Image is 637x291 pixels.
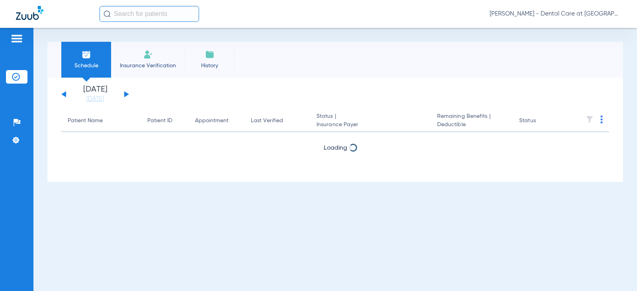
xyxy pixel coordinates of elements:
[117,62,179,70] span: Insurance Verification
[251,117,283,125] div: Last Verified
[71,95,119,103] a: [DATE]
[490,10,621,18] span: [PERSON_NAME] - Dental Care at [GEOGRAPHIC_DATA]
[10,34,23,43] img: hamburger-icon
[71,86,119,103] li: [DATE]
[100,6,199,22] input: Search for patients
[82,50,91,59] img: Schedule
[195,117,229,125] div: Appointment
[147,117,172,125] div: Patient ID
[67,62,105,70] span: Schedule
[195,117,238,125] div: Appointment
[431,110,513,132] th: Remaining Benefits |
[251,117,304,125] div: Last Verified
[205,50,215,59] img: History
[437,121,506,129] span: Deductible
[600,115,603,123] img: group-dot-blue.svg
[513,110,567,132] th: Status
[68,117,103,125] div: Patient Name
[104,10,111,18] img: Search Icon
[68,117,135,125] div: Patient Name
[147,117,182,125] div: Patient ID
[310,110,431,132] th: Status |
[586,115,594,123] img: filter.svg
[324,145,347,151] span: Loading
[317,121,424,129] span: Insurance Payer
[143,50,153,59] img: Manual Insurance Verification
[16,6,43,20] img: Zuub Logo
[191,62,229,70] span: History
